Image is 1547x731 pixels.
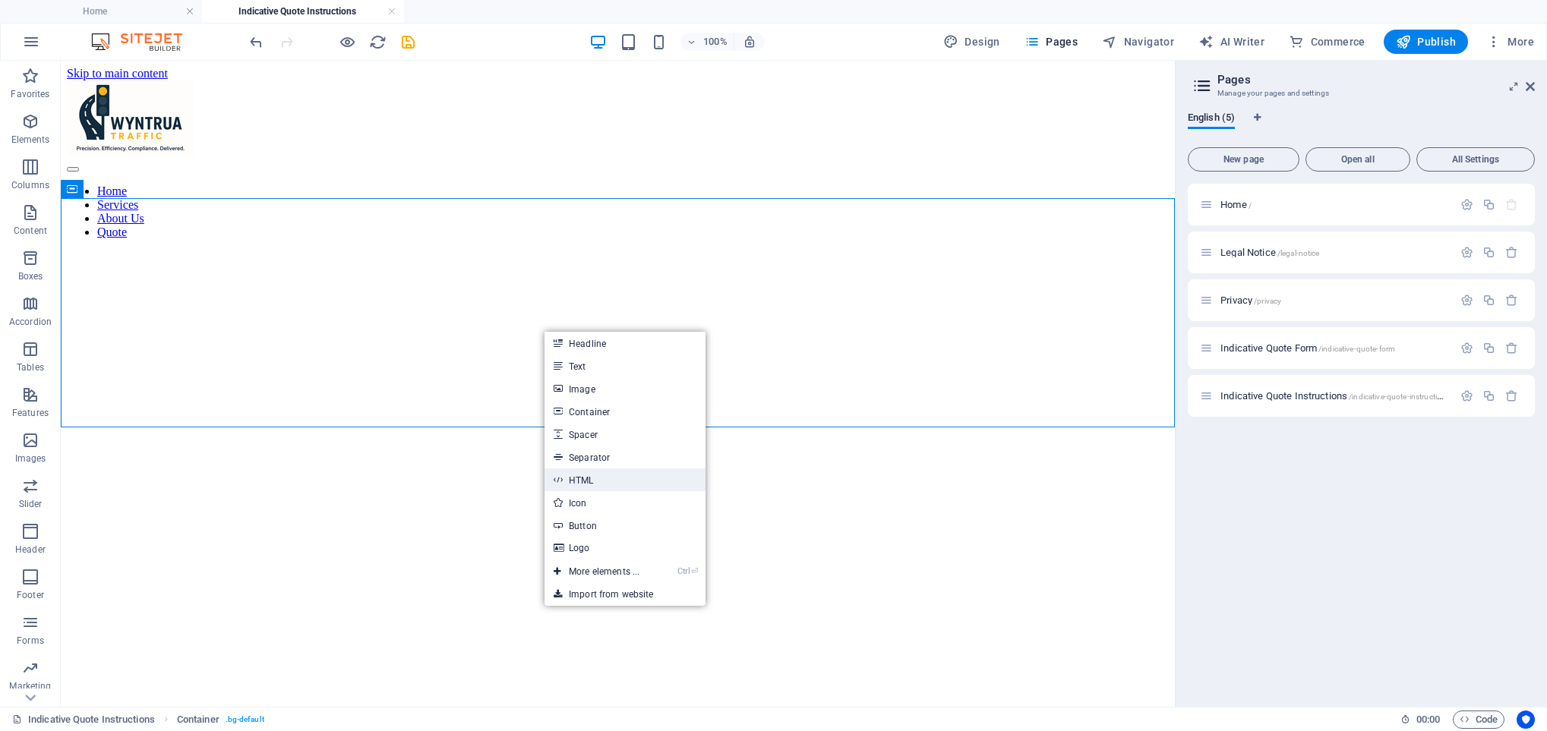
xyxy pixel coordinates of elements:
a: Container [545,400,706,423]
span: : [1427,714,1429,725]
span: Click to open page [1220,199,1252,210]
img: Editor Logo [87,33,201,51]
div: Settings [1460,389,1473,402]
div: Privacy/privacy [1216,295,1453,305]
span: All Settings [1423,155,1528,164]
nav: breadcrumb [177,711,264,729]
div: Home/ [1216,200,1453,210]
div: Remove [1505,342,1518,354]
a: Spacer [545,423,706,446]
span: Click to open page [1220,247,1319,258]
p: Images [15,452,46,465]
h6: Session time [1400,711,1441,729]
div: Settings [1460,198,1473,211]
button: Usercentrics [1517,711,1535,729]
p: Boxes [18,270,43,282]
p: Header [15,544,46,556]
span: /indicative-quote-form [1318,345,1395,353]
div: Indicative Quote Form/indicative-quote-form [1216,343,1453,353]
div: Indicative Quote Instructions/indicative-quote-instructions [1216,391,1453,401]
span: New page [1195,155,1293,164]
button: Click here to leave preview mode and continue editing [338,33,356,51]
button: save [399,33,417,51]
a: HTML [545,468,706,491]
h6: 100% [703,33,728,51]
i: Ctrl [677,566,690,576]
div: Legal Notice/legal-notice [1216,247,1453,257]
span: / [1249,201,1252,210]
a: Skip to main content [6,6,107,19]
button: reload [368,33,387,51]
div: Remove [1505,294,1518,307]
span: English (5) [1188,109,1235,130]
p: Forms [17,635,44,647]
div: Settings [1460,246,1473,259]
div: Duplicate [1482,342,1495,354]
button: Commerce [1283,30,1372,54]
div: Settings [1460,342,1473,354]
i: Undo: Delete Text (Ctrl+Z) [248,33,265,51]
div: Remove [1505,246,1518,259]
p: Slider [19,498,43,510]
a: Headline [545,332,706,354]
button: 100% [680,33,734,51]
a: Separator [545,446,706,468]
button: undo [247,33,265,51]
div: Duplicate [1482,294,1495,307]
span: Click to open page [1220,295,1281,306]
span: Click to open page [1220,342,1395,354]
p: Elements [11,134,50,146]
p: Features [12,407,49,419]
h3: Manage your pages and settings [1217,87,1504,100]
button: New page [1188,147,1299,172]
button: AI Writer [1192,30,1271,54]
i: Save (Ctrl+S) [399,33,417,51]
span: /privacy [1254,297,1281,305]
a: Text [545,354,706,377]
span: AI Writer [1198,34,1264,49]
p: Tables [17,361,44,373]
span: /legal-notice [1277,249,1320,257]
div: The startpage cannot be deleted [1505,198,1518,211]
a: Click to cancel selection. Double-click to open Pages [12,711,155,729]
a: Button [545,514,706,537]
div: Duplicate [1482,246,1495,259]
button: Navigator [1096,30,1180,54]
span: Code [1460,711,1498,729]
span: Click to select. Double-click to edit [177,711,219,729]
p: Content [14,225,47,237]
a: Import from website [545,583,706,606]
h2: Pages [1217,73,1535,87]
h4: Indicative Quote Instructions [202,3,404,20]
button: Open all [1305,147,1410,172]
p: Accordion [9,316,52,328]
span: Commerce [1289,34,1365,49]
button: Publish [1384,30,1468,54]
p: Footer [17,589,44,601]
a: Ctrl⏎More elements ... [545,560,649,583]
span: Pages [1024,34,1078,49]
p: Marketing [9,680,51,692]
a: Logo [545,537,706,559]
button: All Settings [1416,147,1535,172]
div: Duplicate [1482,389,1495,402]
button: More [1480,30,1540,54]
span: Indicative Quote Instructions [1220,390,1450,402]
button: Pages [1018,30,1084,54]
div: Duplicate [1482,198,1495,211]
span: Publish [1396,34,1456,49]
span: . bg-default [226,711,264,729]
span: More [1486,34,1534,49]
span: Open all [1312,155,1403,164]
span: /indicative-quote-instructions [1349,392,1450,401]
span: 00 00 [1416,711,1440,729]
span: Navigator [1102,34,1174,49]
i: ⏎ [691,566,698,576]
p: Favorites [11,88,49,100]
a: Icon [545,491,706,514]
div: Remove [1505,389,1518,402]
p: Columns [11,179,49,191]
span: Design [943,34,1000,49]
div: Language Tabs [1188,112,1535,141]
button: Design [937,30,1006,54]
